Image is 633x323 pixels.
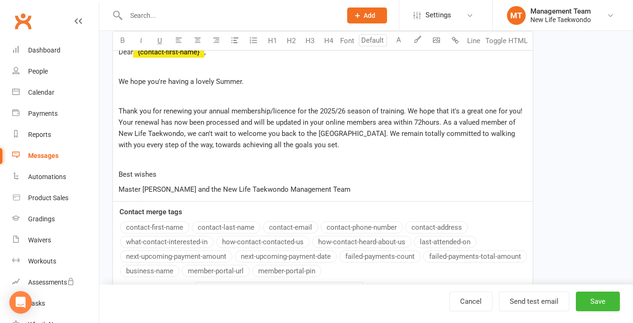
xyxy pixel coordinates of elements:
[28,152,59,159] div: Messages
[119,107,524,149] span: Thank you for renewing your annual membership/licence for the 2025/26 season of training. We hope...
[12,230,99,251] a: Waivers
[464,31,483,50] button: Line
[12,82,99,103] a: Calendar
[28,110,58,117] div: Payments
[11,9,35,33] a: Clubworx
[28,68,48,75] div: People
[263,31,282,50] button: H1
[282,31,300,50] button: H2
[12,61,99,82] a: People
[120,250,232,263] button: next-upcoming-payment-amount
[182,265,250,277] button: member-portal-url
[12,251,99,272] a: Workouts
[28,173,66,180] div: Automations
[347,8,387,23] button: Add
[300,31,319,50] button: H3
[192,221,261,233] button: contact-last-name
[252,265,321,277] button: member-portal-pin
[235,250,337,263] button: next-upcoming-payment-date
[320,221,403,233] button: contact-phone-number
[530,15,591,24] div: New Life Taekwondo
[12,124,99,145] a: Reports
[414,236,477,248] button: last-attended-on
[425,5,451,26] span: Settings
[449,292,492,311] a: Cancel
[530,7,591,15] div: Management Team
[359,34,387,46] input: Default
[120,236,214,248] button: what-contact-interested-in
[119,185,350,194] span: Master [PERSON_NAME] and the New Life Taekwondo Management Team
[12,103,99,124] a: Payments
[28,215,55,223] div: Gradings
[483,31,530,50] button: Toggle HTML
[119,48,133,56] span: Dear
[28,46,60,54] div: Dashboard
[12,40,99,61] a: Dashboard
[12,272,99,293] a: Assessments
[119,206,182,218] label: Contact merge tags
[123,9,335,22] input: Search...
[312,236,411,248] button: how-contact-heard-about-us
[423,250,527,263] button: failed-payments-total-amount
[12,293,99,314] a: Tasks
[12,188,99,209] a: Product Sales
[263,221,318,233] button: contact-email
[150,31,169,50] button: U
[28,194,68,202] div: Product Sales
[28,300,45,307] div: Tasks
[119,170,156,179] span: Best wishes
[405,221,468,233] button: contact-address
[28,257,56,265] div: Workouts
[120,221,189,233] button: contact-first-name
[499,292,569,311] button: Send test email
[389,31,408,50] button: A
[119,77,244,86] span: We hope you're having a lovely Summer.
[28,131,51,138] div: Reports
[204,48,206,56] span: ,
[507,6,526,25] div: MT
[28,89,54,96] div: Calendar
[120,265,179,277] button: business-name
[12,209,99,230] a: Gradings
[157,37,162,45] span: U
[339,250,421,263] button: failed-payments-count
[9,291,32,314] div: Open Intercom Messenger
[338,31,357,50] button: Font
[216,236,310,248] button: how-contact-contacted-us
[12,166,99,188] a: Automations
[28,236,51,244] div: Waivers
[576,292,620,311] button: Save
[319,31,338,50] button: H4
[12,145,99,166] a: Messages
[364,12,375,19] span: Add
[28,278,74,286] div: Assessments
